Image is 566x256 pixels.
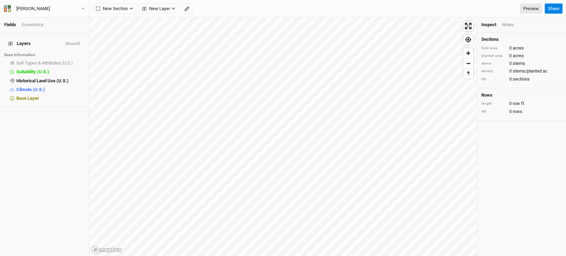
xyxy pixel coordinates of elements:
span: Reset bearing to north [463,69,473,78]
div: 0 [481,53,562,59]
span: row ft [513,100,524,107]
div: 0 [481,100,562,107]
div: Notes [502,22,514,28]
h4: Rows [481,92,562,98]
button: Shortcut: M [181,3,193,14]
span: New Layer [142,5,170,12]
div: qty [481,76,506,82]
div: qty [481,109,506,114]
div: Soil Types & Attributes (U.S.) [16,60,85,66]
div: 0 [481,76,562,82]
button: Share [545,3,563,14]
canvas: Map [89,17,477,256]
span: stems [513,60,525,67]
button: Reset bearing to north [463,68,473,78]
button: Find my location [463,35,473,45]
span: Climate (U.S.) [16,87,45,92]
span: New Section [96,5,128,12]
button: Zoom in [463,48,473,58]
button: Enter fullscreen [463,21,473,31]
span: Soil Types & Attributes (U.S.) [16,60,73,66]
span: Layers [8,41,31,46]
span: Zoom out [463,59,473,68]
div: 0 [481,45,562,51]
div: 0 [481,60,562,67]
span: Base Layer [16,96,39,101]
span: Suitability (U.S.) [16,69,49,74]
a: Preview [520,3,542,14]
a: Mapbox logo [91,246,122,254]
span: Historical Land Use (U.S.) [16,78,69,83]
div: Economics [22,22,44,28]
span: sections [513,76,530,82]
span: rows [513,108,522,115]
div: length [481,101,506,106]
div: Tim Nichols [16,5,50,12]
span: acres [513,53,524,59]
div: 0 [481,108,562,115]
div: stems [481,61,506,66]
h4: Sections [481,37,562,42]
button: ShowAll [65,42,81,46]
div: 0 [481,68,562,74]
div: Inspect [481,22,496,28]
button: Zoom out [463,58,473,68]
div: Climate (U.S.) [16,87,85,92]
span: acres [513,45,524,51]
div: planted area [481,53,506,59]
button: New Section [93,3,136,14]
div: density [481,69,506,74]
button: [PERSON_NAME] [3,5,85,13]
div: Suitability (U.S.) [16,69,85,75]
a: Fields [4,22,16,27]
button: New Layer [139,3,178,14]
div: Base Layer [16,96,85,101]
div: [PERSON_NAME] [16,5,50,12]
div: field area [481,46,506,51]
span: stems/planted ac [513,68,548,74]
div: Historical Land Use (U.S.) [16,78,85,84]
